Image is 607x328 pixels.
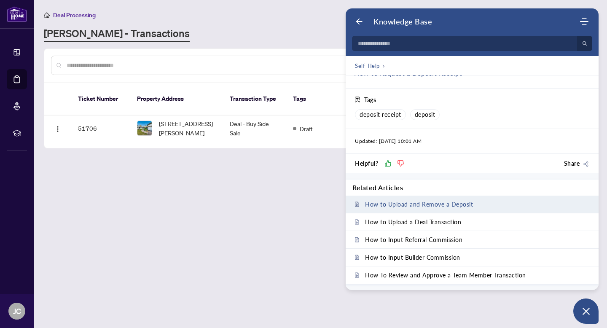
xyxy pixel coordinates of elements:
[365,201,473,208] span: How to Upload and Remove a Deposit
[564,159,580,168] h5: Share
[159,119,216,137] span: [STREET_ADDRESS][PERSON_NAME]
[410,109,440,120] div: deposit
[365,272,526,279] span: How To Review and Approve a Team Member Transaction
[300,124,313,133] span: Draft
[415,111,435,118] span: deposit
[365,218,461,226] span: How to Upload a Deal Transaction
[355,61,385,70] nav: breadcrumb
[54,126,61,132] img: Logo
[573,298,599,324] button: Open asap
[13,305,21,317] span: JC
[365,236,462,243] span: How to Input Referral Commission
[130,83,223,116] th: Property Address
[71,83,130,116] th: Ticket Number
[385,160,391,167] span: Like
[346,56,599,75] div: breadcrumb current pageSelf-Help
[286,83,349,116] th: Tags
[346,196,599,213] a: How to Upload and Remove a Deposit
[579,17,589,26] div: Modules Menu
[354,69,462,77] a: How to Request a Deposit Receipt
[355,17,363,26] button: Back
[355,62,380,70] span: Self-Help
[346,249,599,266] a: How to Input Builder Commission
[373,17,432,26] h1: Knowledge Base
[360,111,401,118] span: deposit receipt
[44,12,50,18] span: home
[223,83,286,116] th: Transaction Type
[364,96,376,103] h5: Tags
[355,109,406,120] div: deposit receipt
[53,11,96,19] span: Deal Processing
[51,121,64,135] button: Logo
[355,137,422,145] span: Updated: [DATE] 10:01 AM
[398,160,404,167] span: Dislike
[346,213,599,231] a: How to Upload a Deal Transaction
[352,183,403,192] h3: Related Articles
[365,254,460,261] span: How to Input Builder Commission
[355,159,378,168] h5: Helpful?
[44,27,190,42] a: [PERSON_NAME] - Transactions
[71,116,130,141] td: 51706
[346,231,599,248] a: How to Input Referral Commission
[223,116,286,141] td: Deal - Buy Side Sale
[137,121,152,135] img: thumbnail-img
[7,6,27,22] img: logo
[346,266,599,284] a: How To Review and Approve a Team Member Transaction
[583,159,589,167] div: Share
